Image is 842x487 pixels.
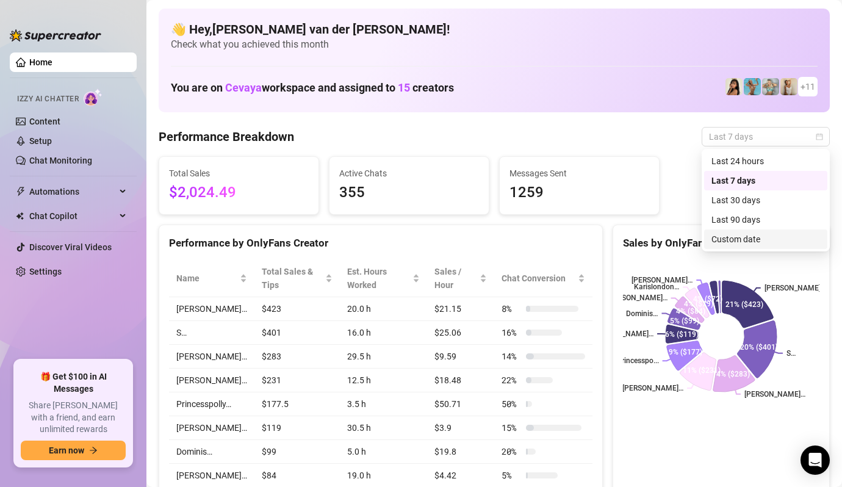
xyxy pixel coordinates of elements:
[427,297,494,321] td: $21.15
[169,369,254,392] td: [PERSON_NAME]…
[801,80,815,93] span: + 11
[29,156,92,165] a: Chat Monitoring
[744,78,761,95] img: Dominis
[169,297,254,321] td: [PERSON_NAME]…
[21,371,126,395] span: 🎁 Get $100 in AI Messages
[427,260,494,297] th: Sales / Hour
[622,384,683,392] text: [PERSON_NAME]…
[29,117,60,126] a: Content
[254,416,340,440] td: $119
[398,81,410,94] span: 15
[427,416,494,440] td: $3.9
[169,260,254,297] th: Name
[626,309,658,318] text: Dominis…
[171,21,818,38] h4: 👋 Hey, [PERSON_NAME] van der [PERSON_NAME] !
[339,181,479,204] span: 355
[711,213,820,226] div: Last 90 days
[704,171,827,190] div: Last 7 days
[340,297,427,321] td: 20.0 h
[169,321,254,345] td: S…
[704,190,827,210] div: Last 30 days
[21,400,126,436] span: Share [PERSON_NAME] with a friend, and earn unlimited rewards
[502,397,521,411] span: 50 %
[711,154,820,168] div: Last 24 hours
[502,469,521,482] span: 5 %
[169,392,254,416] td: Princesspolly…
[509,167,649,180] span: Messages Sent
[29,267,62,276] a: Settings
[592,330,653,338] text: [PERSON_NAME]…
[16,187,26,197] span: thunderbolt
[340,321,427,345] td: 16.0 h
[427,369,494,392] td: $18.48
[29,206,116,226] span: Chat Copilot
[176,272,237,285] span: Name
[29,57,52,67] a: Home
[704,151,827,171] div: Last 24 hours
[339,167,479,180] span: Active Chats
[434,265,477,292] span: Sales / Hour
[340,369,427,392] td: 12.5 h
[49,446,84,455] span: Earn now
[340,440,427,464] td: 5.0 h
[816,133,823,140] span: calendar
[16,212,24,220] img: Chat Copilot
[631,276,693,284] text: [PERSON_NAME]…
[502,302,521,316] span: 8 %
[169,416,254,440] td: [PERSON_NAME]…
[509,181,649,204] span: 1259
[634,283,679,292] text: Karislondon…
[254,260,340,297] th: Total Sales & Tips
[29,136,52,146] a: Setup
[254,392,340,416] td: $177.5
[502,350,521,363] span: 14 %
[427,392,494,416] td: $50.71
[340,392,427,416] td: 3.5 h
[254,440,340,464] td: $99
[623,235,819,251] div: Sales by OnlyFans Creator
[169,181,309,204] span: $2,024.49
[254,321,340,345] td: $401
[502,326,521,339] span: 16 %
[169,345,254,369] td: [PERSON_NAME]…
[21,441,126,460] button: Earn nowarrow-right
[801,446,830,475] div: Open Intercom Messenger
[617,356,659,365] text: Princesspo...
[340,345,427,369] td: 29.5 h
[254,297,340,321] td: $423
[427,440,494,464] td: $19.8
[606,294,667,303] text: [PERSON_NAME]…
[711,174,820,187] div: Last 7 days
[347,265,410,292] div: Est. Hours Worked
[169,235,592,251] div: Performance by OnlyFans Creator
[711,193,820,207] div: Last 30 days
[744,390,805,399] text: [PERSON_NAME]…
[169,167,309,180] span: Total Sales
[704,229,827,249] div: Custom date
[502,373,521,387] span: 22 %
[84,88,103,106] img: AI Chatter
[89,446,98,455] span: arrow-right
[780,78,797,95] img: Megan
[765,284,826,292] text: [PERSON_NAME]…
[340,416,427,440] td: 30.5 h
[225,81,262,94] span: Cevaya
[29,242,112,252] a: Discover Viral Videos
[427,345,494,369] td: $9.59
[725,78,743,95] img: Tokyo
[17,93,79,105] span: Izzy AI Chatter
[762,78,779,95] img: Olivia
[254,369,340,392] td: $231
[502,272,575,285] span: Chat Conversion
[171,81,454,95] h1: You are on workspace and assigned to creators
[169,440,254,464] td: Dominis…
[10,29,101,41] img: logo-BBDzfeDw.svg
[262,265,323,292] span: Total Sales & Tips
[29,182,116,201] span: Automations
[159,128,294,145] h4: Performance Breakdown
[502,421,521,435] span: 15 %
[171,38,818,51] span: Check what you achieved this month
[254,345,340,369] td: $283
[704,210,827,229] div: Last 90 days
[427,321,494,345] td: $25.06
